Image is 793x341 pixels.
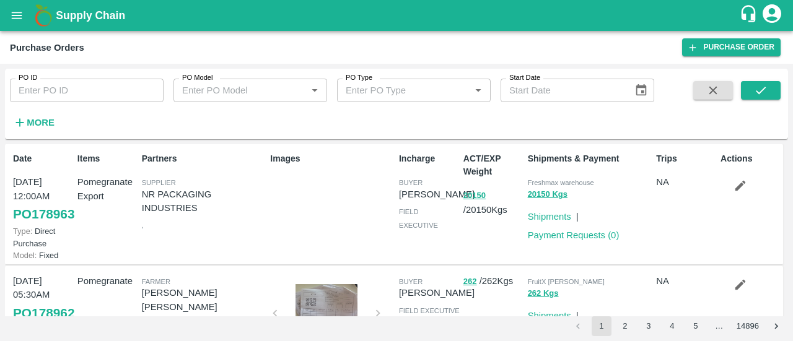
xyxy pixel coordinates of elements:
p: Actions [721,152,780,165]
button: Go to page 14896 [733,316,763,336]
a: Shipments [528,311,571,321]
nav: pagination navigation [566,316,788,336]
span: Supplier [142,179,176,186]
a: PO178963 [13,203,74,225]
p: Images [270,152,394,165]
p: [PERSON_NAME] [PERSON_NAME] [142,286,266,314]
b: Supply Chain [56,9,125,22]
button: More [10,112,58,133]
div: | [571,304,579,322]
label: PO Type [346,73,372,83]
strong: More [27,118,55,127]
span: buyer [399,278,423,285]
a: Shipments [528,212,571,222]
button: Open [307,82,323,98]
p: Shipments & Payment [528,152,652,165]
p: Pomegranate [77,274,137,288]
input: Enter PO ID [10,79,164,102]
button: 20150 [463,189,486,203]
input: Enter PO Type [341,82,467,98]
span: field executive [399,307,460,314]
p: Pomegranate Export [77,175,137,203]
img: logo [31,3,56,28]
p: Fixed [13,249,72,261]
p: NR PACKAGING INDUSTRIES [142,188,266,215]
div: customer-support [739,4,761,27]
p: ACT/EXP Weight [463,152,523,178]
button: Go to next page [766,316,786,336]
button: open drawer [2,1,31,30]
p: NA [656,274,716,288]
p: Incharge [399,152,458,165]
p: Date [13,152,72,165]
button: Go to page 2 [615,316,635,336]
span: , [142,222,144,229]
p: / 20150 Kgs [463,188,523,217]
a: Purchase Order [682,38,781,56]
p: NA [656,175,716,189]
label: PO ID [19,73,37,83]
input: Start Date [501,79,624,102]
span: FruitX [PERSON_NAME] [528,278,605,285]
p: / 262 Kgs [463,274,523,288]
span: buyer [399,179,423,186]
button: 20150 Kgs [528,188,567,202]
div: Purchase Orders [10,40,84,56]
span: Farmer [142,278,170,285]
button: Go to page 4 [662,316,682,336]
p: [PERSON_NAME] [399,188,475,201]
p: [DATE] 05:30AM [13,274,72,302]
input: Enter PO Model [177,82,303,98]
p: Trips [656,152,716,165]
p: [PERSON_NAME] [399,286,475,300]
div: | [571,205,579,223]
button: page 1 [592,316,611,336]
span: Model: [13,251,37,260]
span: Freshmax warehouse [528,179,594,186]
span: field executive [399,208,438,229]
label: PO Model [182,73,213,83]
p: [DATE] 12:00AM [13,175,72,203]
label: Start Date [509,73,540,83]
button: Go to page 5 [686,316,706,336]
div: … [709,321,729,332]
p: Partners [142,152,266,165]
p: Direct Purchase [13,225,72,249]
a: Supply Chain [56,7,739,24]
a: PO178962 [13,302,74,324]
button: Choose date [629,79,653,102]
button: 262 Kgs [528,287,559,301]
div: account of current user [761,2,783,28]
button: Go to page 3 [639,316,659,336]
button: Open [470,82,486,98]
button: 262 [463,275,477,289]
a: Payment Requests (0) [528,230,620,240]
p: Items [77,152,137,165]
span: Type: [13,227,32,236]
